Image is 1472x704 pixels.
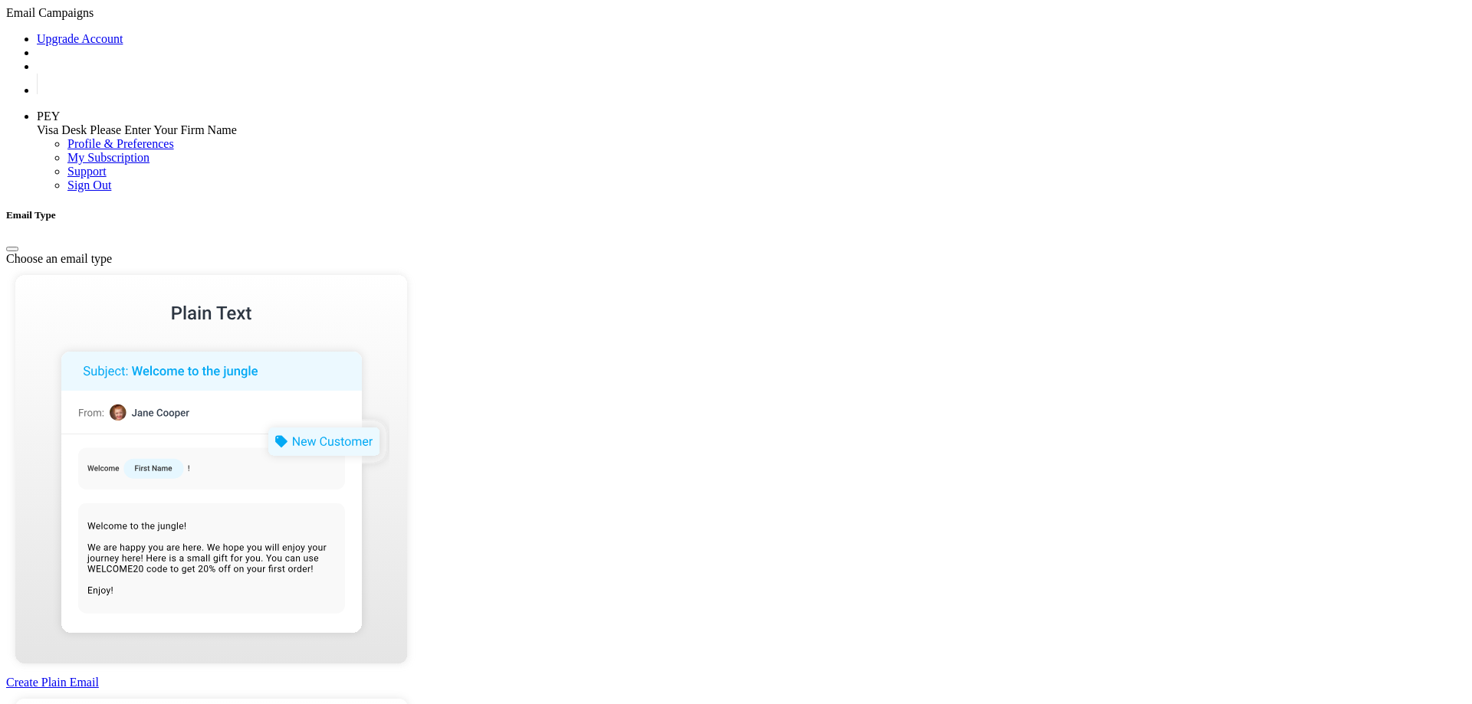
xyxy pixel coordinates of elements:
[37,32,123,45] a: Upgrade Account
[6,6,94,19] span: Email Campaigns
[67,178,111,192] a: Sign Out
[37,110,1466,137] a: PEY Visa Desk Please Enter Your Firm Name
[6,209,1466,221] h5: Email Type
[37,123,87,136] span: Visa Desk
[67,165,107,178] a: Support
[6,662,1466,689] a: Create Plain Email
[6,676,1466,689] div: Create Plain Email
[6,247,18,251] button: Close
[37,110,1466,123] div: PEY
[67,137,174,150] a: Profile & Preferences
[90,123,237,136] span: Please Enter Your Firm Name
[67,151,149,164] a: My Subscription
[37,137,1466,192] ul: PEY Visa Desk Please Enter Your Firm Name
[6,252,1466,266] div: Choose an email type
